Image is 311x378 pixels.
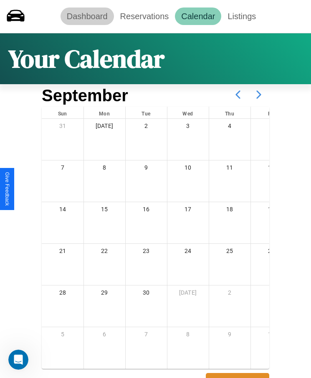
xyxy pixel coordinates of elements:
div: 21 [42,244,83,261]
div: 25 [209,244,250,261]
div: Sun [42,107,83,118]
div: 28 [42,285,83,303]
iframe: Intercom live chat [8,350,28,370]
div: 7 [126,327,167,344]
div: 14 [42,202,83,219]
h1: Your Calendar [8,42,164,76]
a: Dashboard [61,8,114,25]
div: [DATE] [167,285,209,303]
div: Thu [209,107,250,118]
div: 17 [167,202,209,219]
div: 7 [42,160,83,178]
div: 11 [209,160,250,178]
div: 4 [209,119,250,136]
div: 8 [167,327,209,344]
div: 16 [126,202,167,219]
div: 31 [42,119,83,136]
div: 8 [84,160,125,178]
a: Calendar [175,8,221,25]
div: 9 [209,327,250,344]
div: Fri [251,107,292,118]
div: 2 [209,285,250,303]
div: 12 [251,160,292,178]
div: 18 [209,202,250,219]
div: Mon [84,107,125,118]
div: 6 [84,327,125,344]
div: [DATE] [84,119,125,136]
div: Tue [126,107,167,118]
div: 15 [84,202,125,219]
div: 3 [167,119,209,136]
a: Reservations [114,8,175,25]
div: 5 [251,119,292,136]
div: 29 [84,285,125,303]
div: 2 [126,119,167,136]
div: 26 [251,244,292,261]
a: Listings [221,8,262,25]
div: 30 [126,285,167,303]
div: 19 [251,202,292,219]
div: 3 [251,285,292,303]
div: 5 [42,327,83,344]
h2: September [42,86,128,105]
div: 10 [251,327,292,344]
div: 10 [167,160,209,178]
div: Give Feedback [4,172,10,206]
div: 9 [126,160,167,178]
div: 22 [84,244,125,261]
div: Wed [167,107,209,118]
div: 24 [167,244,209,261]
div: 23 [126,244,167,261]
